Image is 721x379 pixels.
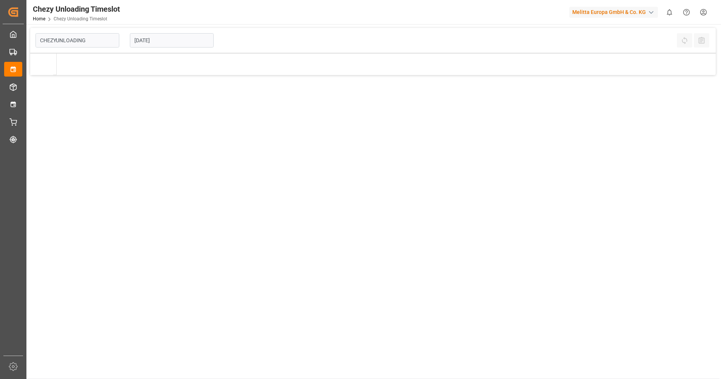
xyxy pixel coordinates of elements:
button: Melitta Europa GmbH & Co. KG [569,5,661,19]
div: Chezy Unloading Timeslot [33,3,120,15]
a: Home [33,16,45,21]
button: show 0 new notifications [661,4,678,21]
div: Melitta Europa GmbH & Co. KG [569,7,658,18]
input: Type to search/select [35,33,119,48]
input: DD.MM.YYYY [130,33,214,48]
button: Help Center [678,4,695,21]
